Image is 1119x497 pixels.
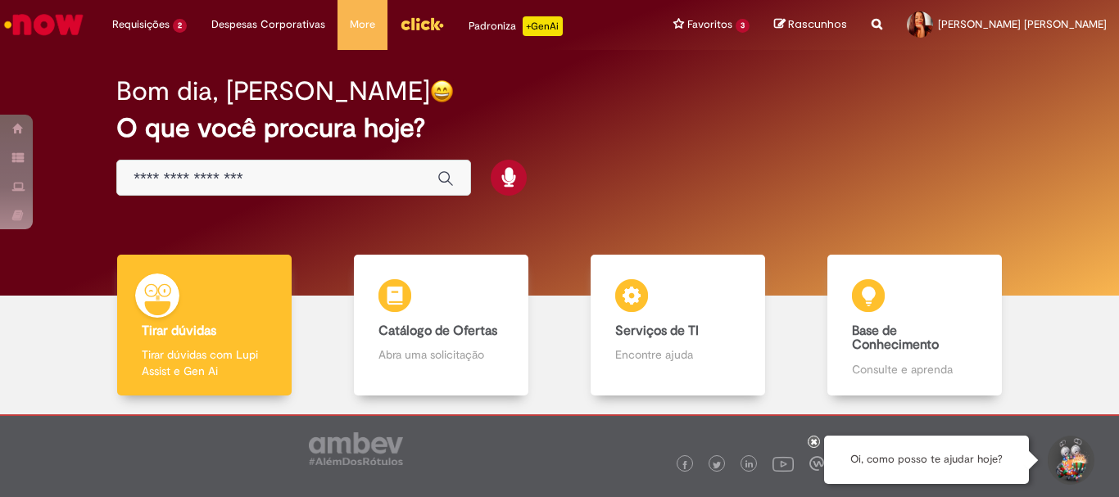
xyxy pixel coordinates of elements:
[772,453,794,474] img: logo_footer_youtube.png
[378,323,497,339] b: Catálogo de Ofertas
[774,17,847,33] a: Rascunhos
[788,16,847,32] span: Rascunhos
[378,346,503,363] p: Abra uma solicitação
[824,436,1029,484] div: Oi, como posso te ajudar hoje?
[523,16,563,36] p: +GenAi
[323,255,559,396] a: Catálogo de Ofertas Abra uma solicitação
[938,17,1107,31] span: [PERSON_NAME] [PERSON_NAME]
[852,323,939,354] b: Base de Conhecimento
[681,461,689,469] img: logo_footer_facebook.png
[142,346,266,379] p: Tirar dúvidas com Lupi Assist e Gen Ai
[173,19,187,33] span: 2
[400,11,444,36] img: click_logo_yellow_360x200.png
[736,19,750,33] span: 3
[2,8,86,41] img: ServiceNow
[852,361,976,377] p: Consulte e aprenda
[745,460,754,470] img: logo_footer_linkedin.png
[687,16,732,33] span: Favoritos
[142,323,216,339] b: Tirar dúvidas
[309,432,403,465] img: logo_footer_ambev_rotulo_gray.png
[112,16,170,33] span: Requisições
[350,16,375,33] span: More
[615,346,740,363] p: Encontre ajuda
[116,114,1003,142] h2: O que você procura hoje?
[116,77,430,106] h2: Bom dia, [PERSON_NAME]
[430,79,454,103] img: happy-face.png
[796,255,1033,396] a: Base de Conhecimento Consulte e aprenda
[559,255,796,396] a: Serviços de TI Encontre ajuda
[615,323,699,339] b: Serviços de TI
[1045,436,1094,485] button: Iniciar Conversa de Suporte
[469,16,563,36] div: Padroniza
[809,456,824,471] img: logo_footer_workplace.png
[713,461,721,469] img: logo_footer_twitter.png
[86,255,323,396] a: Tirar dúvidas Tirar dúvidas com Lupi Assist e Gen Ai
[211,16,325,33] span: Despesas Corporativas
